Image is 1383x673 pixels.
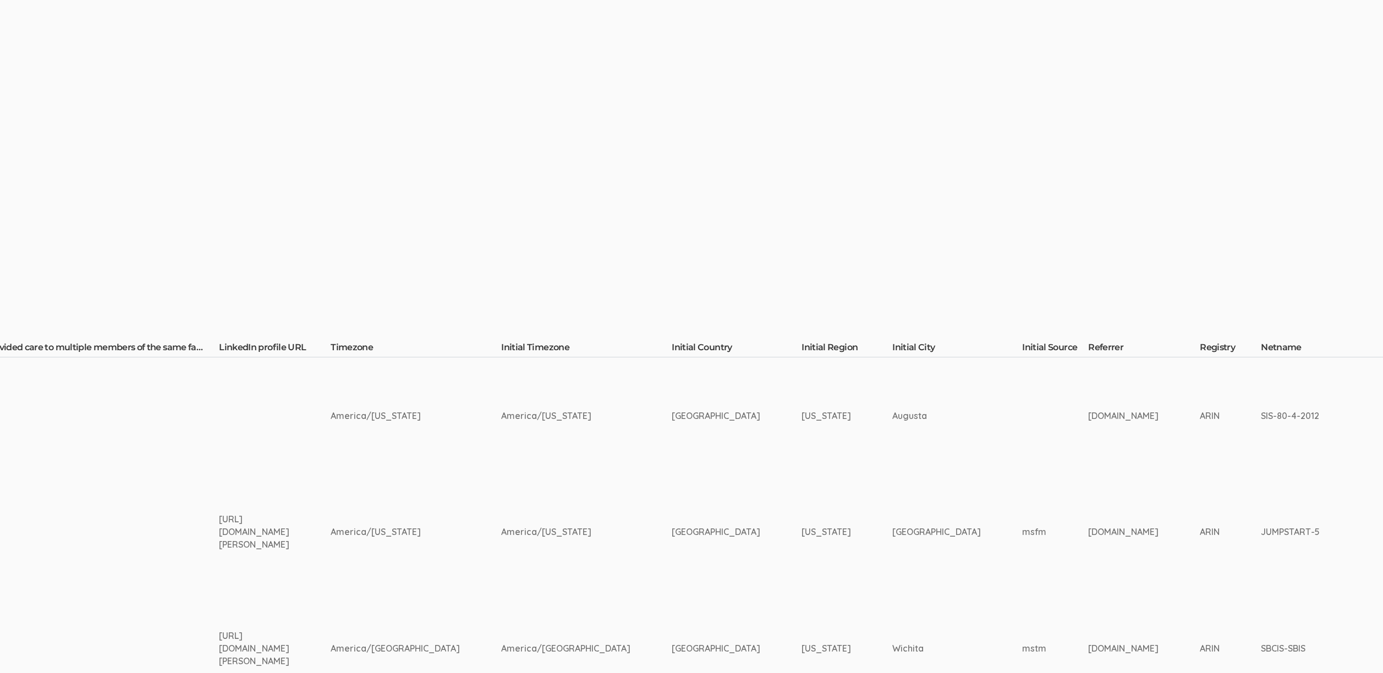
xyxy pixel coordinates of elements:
th: Initial Region [802,341,892,357]
th: Initial City [892,341,1022,357]
td: America/[US_STATE] [331,474,501,591]
td: America/[US_STATE] [331,357,501,474]
div: [URL][DOMAIN_NAME][PERSON_NAME] [219,630,289,668]
td: [GEOGRAPHIC_DATA] [892,474,1022,591]
th: Registry [1200,341,1261,357]
td: America/[US_STATE] [501,474,672,591]
td: msfm [1022,474,1088,591]
th: Initial Country [672,341,802,357]
th: Referrer [1088,341,1200,357]
td: Augusta [892,357,1022,474]
td: [GEOGRAPHIC_DATA] [672,357,802,474]
td: [US_STATE] [802,357,892,474]
th: LinkedIn profile URL [219,341,331,357]
th: Initial Source [1022,341,1088,357]
td: [DOMAIN_NAME] [1088,474,1200,591]
th: Initial Timezone [501,341,672,357]
th: Timezone [331,341,501,357]
td: [US_STATE] [802,474,892,591]
td: ARIN [1200,357,1261,474]
td: ARIN [1200,474,1261,591]
td: America/[US_STATE] [501,357,672,474]
td: [DOMAIN_NAME] [1088,357,1200,474]
div: [URL][DOMAIN_NAME][PERSON_NAME] [219,513,289,551]
iframe: Chat Widget [1328,620,1383,673]
td: [GEOGRAPHIC_DATA] [672,474,802,591]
